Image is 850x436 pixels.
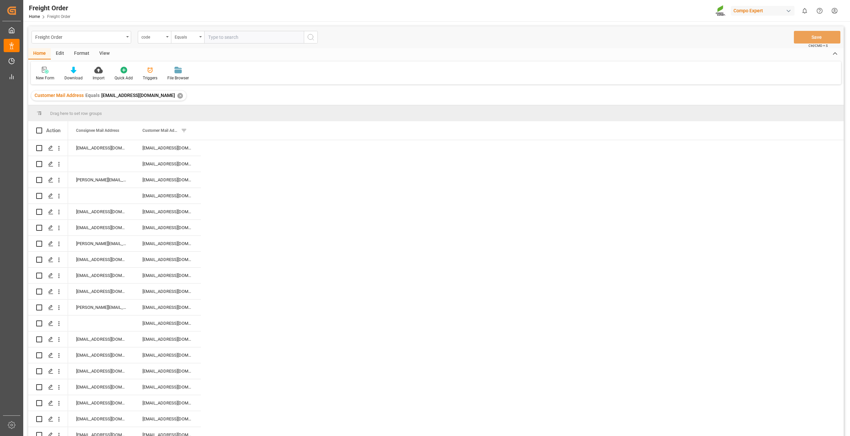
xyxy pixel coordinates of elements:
[134,204,201,219] div: [EMAIL_ADDRESS][DOMAIN_NAME]
[68,347,201,363] div: Press SPACE to select this row.
[68,220,201,236] div: Press SPACE to select this row.
[68,284,201,300] div: Press SPACE to select this row.
[812,3,827,18] button: Help Center
[68,300,134,315] div: [PERSON_NAME][EMAIL_ADDRESS][DOMAIN_NAME]
[177,93,183,99] div: ✕
[29,14,40,19] a: Home
[28,395,68,411] div: Press SPACE to select this row.
[175,33,197,40] div: Equals
[794,31,840,44] button: Save
[731,6,795,16] div: Compo Expert
[68,379,201,395] div: Press SPACE to select this row.
[28,236,68,252] div: Press SPACE to select this row.
[101,93,175,98] span: [EMAIL_ADDRESS][DOMAIN_NAME]
[171,31,204,44] button: open menu
[134,156,201,172] div: [EMAIL_ADDRESS][DOMAIN_NAME]
[134,363,201,379] div: [EMAIL_ADDRESS][DOMAIN_NAME]
[28,48,51,59] div: Home
[28,331,68,347] div: Press SPACE to select this row.
[134,379,201,395] div: [EMAIL_ADDRESS][DOMAIN_NAME]
[28,156,68,172] div: Press SPACE to select this row.
[68,252,134,267] div: [EMAIL_ADDRESS][DOMAIN_NAME]
[68,395,201,411] div: Press SPACE to select this row.
[134,315,201,331] div: [EMAIL_ADDRESS][DOMAIN_NAME]
[68,411,134,427] div: [EMAIL_ADDRESS][DOMAIN_NAME]
[134,172,201,188] div: [EMAIL_ADDRESS][DOMAIN_NAME]
[68,363,134,379] div: [EMAIL_ADDRESS][DOMAIN_NAME]
[32,31,131,44] button: open menu
[204,31,304,44] input: Type to search
[68,300,201,315] div: Press SPACE to select this row.
[68,331,134,347] div: [EMAIL_ADDRESS][DOMAIN_NAME]
[28,204,68,220] div: Press SPACE to select this row.
[68,140,134,156] div: [EMAIL_ADDRESS][DOMAIN_NAME]
[28,252,68,268] div: Press SPACE to select this row.
[50,111,102,116] span: Drag here to set row groups
[68,379,134,395] div: [EMAIL_ADDRESS][DOMAIN_NAME]
[808,43,828,48] span: Ctrl/CMD + S
[134,236,201,251] div: [EMAIL_ADDRESS][DOMAIN_NAME]
[85,93,100,98] span: Equals
[68,220,134,235] div: [EMAIL_ADDRESS][DOMAIN_NAME]
[28,268,68,284] div: Press SPACE to select this row.
[68,188,201,204] div: Press SPACE to select this row.
[94,48,115,59] div: View
[76,128,119,133] span: Consignee Mail Address
[134,268,201,283] div: [EMAIL_ADDRESS][DOMAIN_NAME]
[134,411,201,427] div: [EMAIL_ADDRESS][DOMAIN_NAME]
[134,140,201,156] div: [EMAIL_ADDRESS][DOMAIN_NAME]
[28,284,68,300] div: Press SPACE to select this row.
[28,363,68,379] div: Press SPACE to select this row.
[68,315,201,331] div: Press SPACE to select this row.
[28,220,68,236] div: Press SPACE to select this row.
[143,75,157,81] div: Triggers
[28,347,68,363] div: Press SPACE to select this row.
[68,284,134,299] div: [EMAIL_ADDRESS][DOMAIN_NAME]
[134,252,201,267] div: [EMAIL_ADDRESS][DOMAIN_NAME]
[36,75,54,81] div: New Form
[797,3,812,18] button: show 0 new notifications
[134,220,201,235] div: [EMAIL_ADDRESS][DOMAIN_NAME]
[68,268,201,284] div: Press SPACE to select this row.
[138,31,171,44] button: open menu
[68,395,134,411] div: [EMAIL_ADDRESS][DOMAIN_NAME]
[28,140,68,156] div: Press SPACE to select this row.
[68,268,134,283] div: [EMAIL_ADDRESS][DOMAIN_NAME]
[68,252,201,268] div: Press SPACE to select this row.
[64,75,83,81] div: Download
[134,395,201,411] div: [EMAIL_ADDRESS][DOMAIN_NAME]
[68,172,134,188] div: [PERSON_NAME][EMAIL_ADDRESS][DOMAIN_NAME]
[68,236,201,252] div: Press SPACE to select this row.
[68,363,201,379] div: Press SPACE to select this row.
[304,31,318,44] button: search button
[68,204,134,219] div: [EMAIL_ADDRESS][DOMAIN_NAME]
[69,48,94,59] div: Format
[68,156,201,172] div: Press SPACE to select this row.
[28,379,68,395] div: Press SPACE to select this row.
[141,33,164,40] div: code
[68,204,201,220] div: Press SPACE to select this row.
[68,172,201,188] div: Press SPACE to select this row.
[134,188,201,204] div: [EMAIL_ADDRESS][DOMAIN_NAME]
[28,315,68,331] div: Press SPACE to select this row.
[716,5,726,17] img: Screenshot%202023-09-29%20at%2010.02.21.png_1712312052.png
[68,236,134,251] div: [PERSON_NAME][EMAIL_ADDRESS][DOMAIN_NAME]
[134,284,201,299] div: [EMAIL_ADDRESS][DOMAIN_NAME]
[28,172,68,188] div: Press SPACE to select this row.
[68,140,201,156] div: Press SPACE to select this row.
[167,75,189,81] div: File Browser
[28,411,68,427] div: Press SPACE to select this row.
[134,331,201,347] div: [EMAIL_ADDRESS][DOMAIN_NAME]
[134,347,201,363] div: [EMAIL_ADDRESS][DOMAIN_NAME]
[142,128,178,133] span: Customer Mail Address
[68,347,134,363] div: [EMAIL_ADDRESS][DOMAIN_NAME]
[68,411,201,427] div: Press SPACE to select this row.
[28,188,68,204] div: Press SPACE to select this row.
[51,48,69,59] div: Edit
[68,331,201,347] div: Press SPACE to select this row.
[35,33,124,41] div: Freight Order
[134,300,201,315] div: [EMAIL_ADDRESS][DOMAIN_NAME]
[46,128,60,133] div: Action
[115,75,133,81] div: Quick Add
[29,3,70,13] div: Freight Order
